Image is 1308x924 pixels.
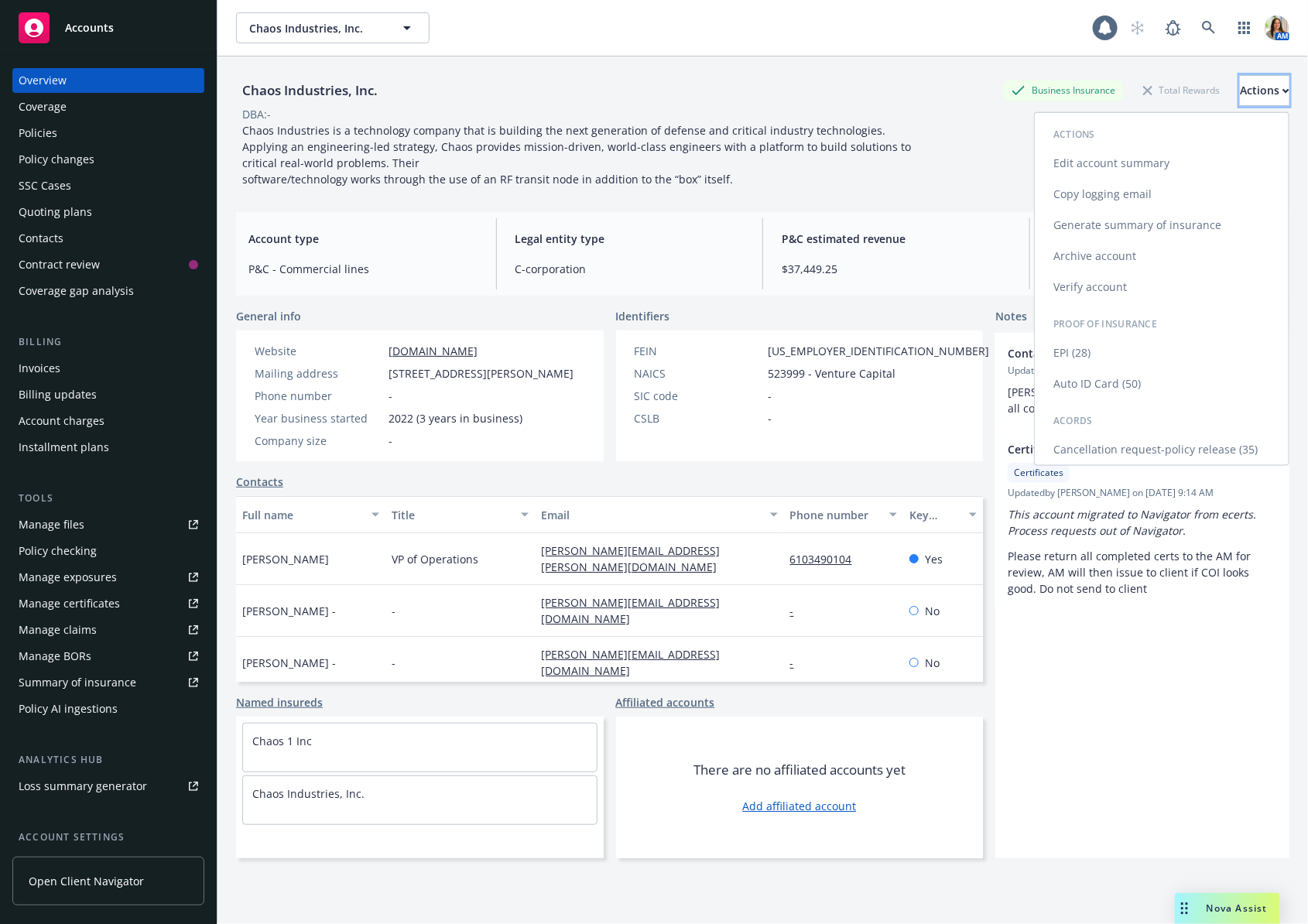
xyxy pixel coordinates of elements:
a: 6103490104 [790,552,865,566]
a: Policies [12,121,204,145]
div: Drag to move [1175,893,1194,924]
div: Phone number [790,507,880,523]
a: SSC Cases [12,173,204,198]
span: C-corporation [515,261,745,277]
div: Phone number [255,388,382,404]
div: Manage exposures [19,565,117,590]
a: Manage BORs [12,644,204,669]
div: NAICS [635,365,762,382]
em: This account migrated to Navigator from ecerts. Process requests out of Navigator. [1008,507,1259,538]
a: Accounts [12,6,204,50]
a: Start snowing [1122,12,1153,43]
span: Nova Assist [1207,902,1268,915]
a: [DOMAIN_NAME] [389,344,478,358]
span: P&C estimated revenue [782,231,1011,247]
a: Verify account [1035,272,1289,303]
span: [PERSON_NAME] is main Insurance contact - send all correspondence to him [1008,385,1270,416]
span: Accounts [65,22,114,34]
div: Policy changes [19,147,94,172]
a: Manage claims [12,618,204,642]
a: Policy AI ingestions [12,696,204,721]
div: Key contact [909,507,960,523]
div: Billing [12,334,204,350]
a: Contract review [12,252,204,277]
span: Chaos Industries, Inc. [249,20,383,36]
div: Loss summary generator [19,774,147,799]
div: SSC Cases [19,173,71,198]
button: Full name [236,496,385,533]
div: SIC code [635,388,762,404]
div: Overview [19,68,67,93]
div: Manage BORs [19,644,91,669]
div: ContactsUpdatedby [PERSON_NAME] on [DATE] 7:01 AM[PERSON_NAME] is main Insurance contact - send a... [995,333,1289,429]
span: - [769,410,772,426]
a: Quoting plans [12,200,204,224]
span: 2022 (3 years in business) [389,410,522,426]
img: photo [1265,15,1289,40]
a: EPI (28) [1035,337,1289,368]
a: [PERSON_NAME][EMAIL_ADDRESS][DOMAIN_NAME] [541,647,720,678]
button: Key contact [903,496,983,533]
a: Archive account [1035,241,1289,272]
span: 523999 - Venture Capital [769,365,896,382]
div: Manage certificates [19,591,120,616]
span: Updated by [PERSON_NAME] on [DATE] 9:14 AM [1008,486,1277,500]
a: Coverage gap analysis [12,279,204,303]
span: Account type [248,231,478,247]
a: Add affiliated account [742,798,856,814]
a: Generate summary of insurance [1035,210,1289,241]
span: - [769,388,772,404]
button: Nova Assist [1175,893,1280,924]
button: Phone number [784,496,903,533]
div: Manage files [19,512,84,537]
a: Installment plans [12,435,204,460]
a: Summary of insurance [12,670,204,695]
a: Cancellation request-policy release (35) [1035,434,1289,465]
a: Loss summary generator [12,774,204,799]
div: Business Insurance [1004,80,1123,100]
a: Affiliated accounts [616,694,715,710]
span: [STREET_ADDRESS][PERSON_NAME] [389,365,574,382]
span: General info [236,308,301,324]
span: Certificates [1014,466,1063,480]
a: [PERSON_NAME][EMAIL_ADDRESS][PERSON_NAME][DOMAIN_NAME] [541,543,729,574]
a: Policy changes [12,147,204,172]
a: Auto ID Card (50) [1035,368,1289,399]
div: Policy checking [19,539,97,563]
a: Account charges [12,409,204,433]
span: Yes [925,551,943,567]
span: - [392,603,395,619]
a: Switch app [1229,12,1260,43]
span: Updated by [PERSON_NAME] on [DATE] 7:01 AM [1008,364,1277,378]
span: [PERSON_NAME] - [242,655,336,671]
div: Coverage [19,94,67,119]
a: Invoices [12,356,204,381]
a: Manage certificates [12,591,204,616]
span: $37,449.25 [782,261,1011,277]
span: P&C - Commercial lines [248,261,478,277]
div: DBA: - [242,106,271,122]
div: CSLB [635,410,762,426]
button: Chaos Industries, Inc. [236,12,430,43]
div: Quoting plans [19,200,92,224]
a: Policy checking [12,539,204,563]
div: Mailing address [255,365,382,382]
a: [PERSON_NAME][EMAIL_ADDRESS][DOMAIN_NAME] [541,595,720,626]
span: [PERSON_NAME] [242,551,329,567]
div: Total Rewards [1135,80,1228,100]
a: Search [1193,12,1224,43]
button: Email [535,496,784,533]
div: Year business started [255,410,382,426]
div: Summary of insurance [19,670,136,695]
span: Identifiers [616,308,670,324]
div: Certificates of InsuranceCertificatesUpdatedby [PERSON_NAME] on [DATE] 9:14 AMThis account migrat... [995,429,1289,609]
div: Full name [242,507,362,523]
span: Certificates of Insurance [1008,441,1237,457]
span: [PERSON_NAME] - [242,603,336,619]
a: Named insureds [236,694,323,710]
a: Edit account summary [1035,148,1289,179]
div: Title [392,507,512,523]
a: Overview [12,68,204,93]
span: Legal entity type [515,231,745,247]
a: Report a Bug [1158,12,1189,43]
